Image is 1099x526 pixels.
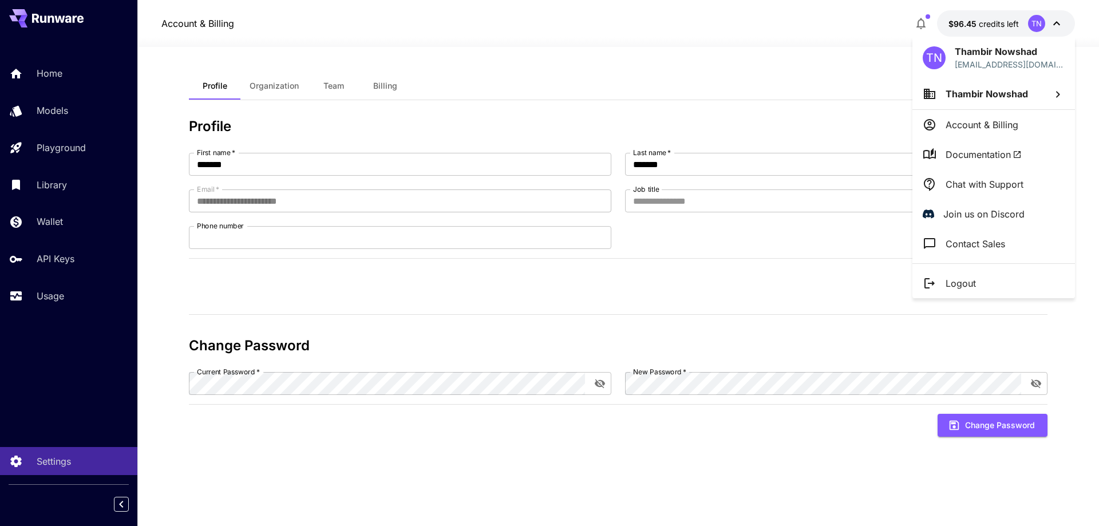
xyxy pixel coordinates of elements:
[955,58,1065,70] div: donaldlsmithh@gmail.com
[946,276,976,290] p: Logout
[955,45,1065,58] p: Thambir Nowshad
[955,58,1065,70] p: [EMAIL_ADDRESS][DOMAIN_NAME]
[923,46,946,69] div: TN
[912,78,1075,109] button: Thambir Nowshad
[943,207,1025,221] p: Join us on Discord
[946,148,1022,161] span: Documentation
[946,237,1005,251] p: Contact Sales
[946,88,1028,100] span: Thambir Nowshad
[946,177,1023,191] p: Chat with Support
[946,118,1018,132] p: Account & Billing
